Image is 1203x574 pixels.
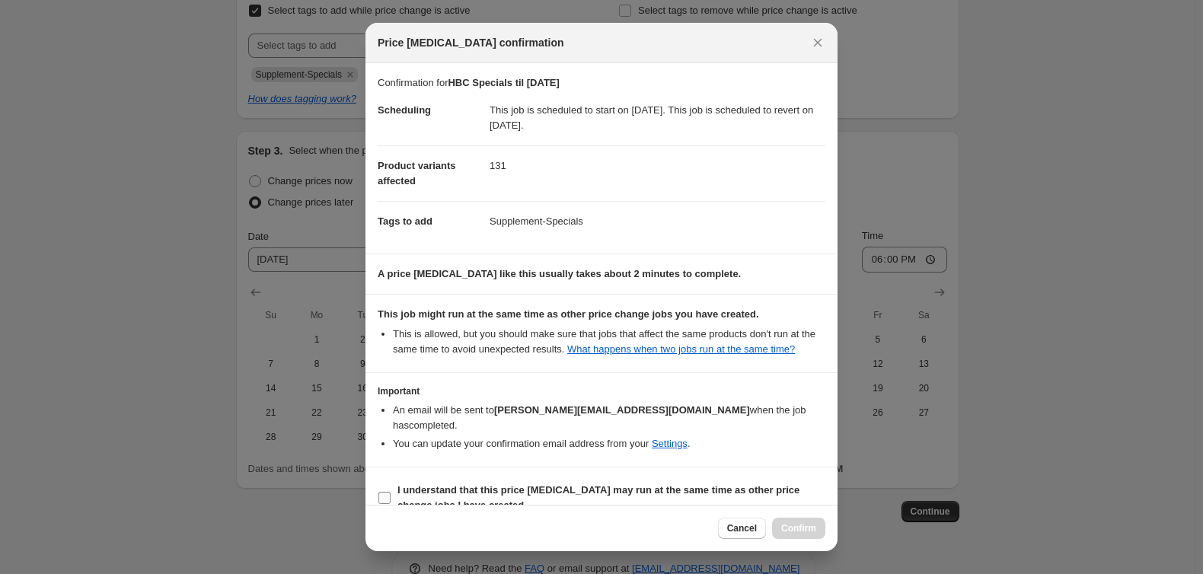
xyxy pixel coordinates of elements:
button: Cancel [718,518,766,539]
li: This is allowed, but you should make sure that jobs that affect the same products don ' t run at ... [393,327,825,357]
li: You can update your confirmation email address from your . [393,436,825,451]
b: I understand that this price [MEDICAL_DATA] may run at the same time as other price change jobs I... [397,484,799,511]
p: Confirmation for [378,75,825,91]
button: Close [807,32,828,53]
span: Cancel [727,522,757,534]
span: Price [MEDICAL_DATA] confirmation [378,35,564,50]
b: A price [MEDICAL_DATA] like this usually takes about 2 minutes to complete. [378,268,741,279]
span: Tags to add [378,215,432,227]
span: Scheduling [378,104,431,116]
b: [PERSON_NAME][EMAIL_ADDRESS][DOMAIN_NAME] [494,404,750,416]
dd: This job is scheduled to start on [DATE]. This job is scheduled to revert on [DATE]. [490,91,825,145]
a: Settings [652,438,688,449]
h3: Important [378,385,825,397]
dd: Supplement-Specials [490,201,825,241]
a: What happens when two jobs run at the same time? [567,343,795,355]
b: HBC Specials til [DATE] [448,77,559,88]
dd: 131 [490,145,825,186]
span: Product variants affected [378,160,456,187]
li: An email will be sent to when the job has completed . [393,403,825,433]
b: This job might run at the same time as other price change jobs you have created. [378,308,759,320]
